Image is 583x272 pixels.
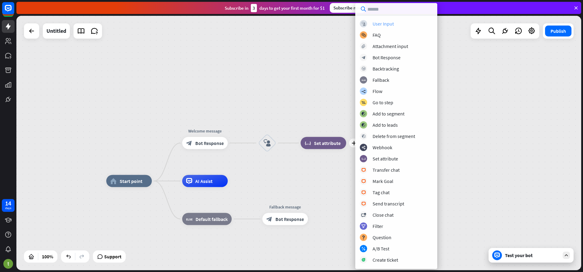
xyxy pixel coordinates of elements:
[361,179,366,183] i: block_livechat
[361,191,366,195] i: block_livechat
[373,32,381,38] div: FAQ
[362,44,366,48] i: block_attachment
[195,178,213,184] span: AI Assist
[361,123,366,127] i: block_add_to_segment
[362,56,366,60] i: block_bot_response
[373,201,404,207] div: Send transcript
[373,99,393,105] div: Go to step
[275,216,304,222] span: Bot Response
[110,178,117,184] i: home_2
[373,257,398,263] div: Create ticket
[46,23,66,39] div: Untitled
[362,22,366,26] i: block_user_input
[373,43,408,49] div: Attachment input
[373,21,394,27] div: User Input
[195,140,224,146] span: Bot Response
[361,224,366,228] i: filter
[104,252,121,261] span: Support
[362,247,366,251] i: block_ab_testing
[258,204,312,210] div: Fallback message
[373,212,394,218] div: Close chat
[373,246,389,252] div: A/B Test
[5,206,11,210] div: days
[330,3,365,13] div: Subscribe now
[186,216,193,222] i: block_fallback
[373,111,404,117] div: Add to segment
[251,4,257,12] div: 3
[361,101,366,105] i: block_goto
[362,33,366,37] i: block_faq
[361,202,366,206] i: block_livechat
[373,54,401,60] div: Bot Response
[361,213,366,217] i: block_close_chat
[196,216,228,222] span: Default fallback
[178,128,232,134] div: Welcome message
[373,88,382,94] div: Flow
[373,77,389,83] div: Fallback
[266,216,272,222] i: block_bot_response
[264,139,271,147] i: block_user_input
[373,234,391,240] div: Question
[362,236,365,239] i: block_question
[361,168,366,172] i: block_livechat
[362,134,366,138] i: block_delete_from_segment
[362,157,366,161] i: block_set_attribute
[545,26,571,36] button: Publish
[5,2,23,21] button: Open LiveChat chat widget
[120,178,142,184] span: Start point
[305,140,311,146] i: block_set_attribute
[373,167,400,173] div: Transfer chat
[373,66,399,72] div: Backtracking
[505,252,560,258] div: Test your bot
[40,252,55,261] div: 100%
[362,78,366,82] i: block_fallback
[361,89,366,93] i: builder_tree
[225,4,325,12] div: Subscribe in days to get your first month for $1
[352,141,356,145] i: plus
[186,140,192,146] i: block_bot_response
[362,146,366,150] i: webhooks
[5,201,11,206] div: 14
[361,112,366,116] i: block_add_to_segment
[314,140,341,146] span: Set attribute
[373,178,393,184] div: Mark Goal
[362,67,366,71] i: block_backtracking
[373,133,415,139] div: Delete from segment
[373,223,383,229] div: Filter
[2,199,15,212] a: 14 days
[373,144,392,150] div: Webhook
[373,122,398,128] div: Add to leads
[373,189,390,195] div: Tag chat
[373,156,398,162] div: Set attribute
